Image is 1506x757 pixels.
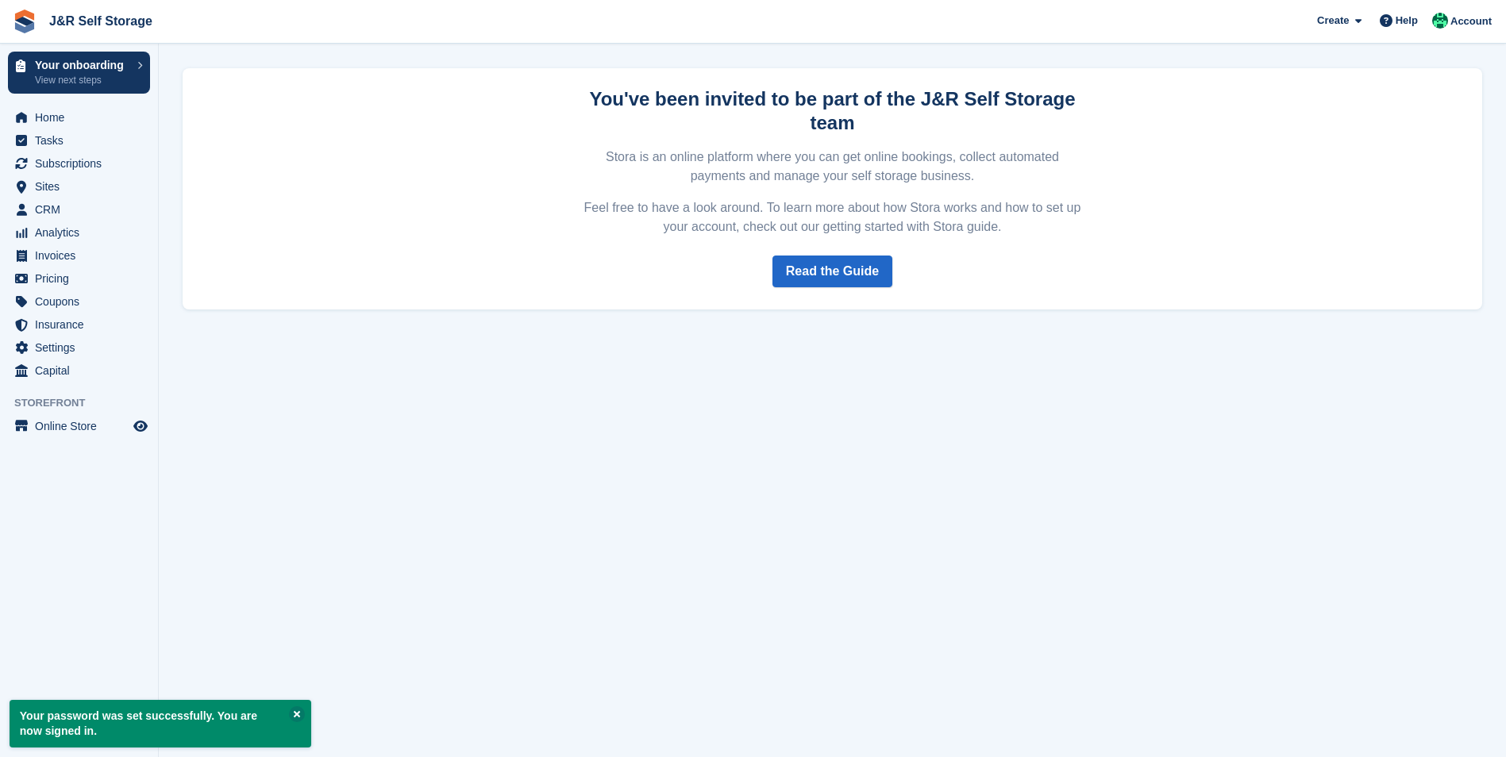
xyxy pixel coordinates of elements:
[131,417,150,436] a: Preview store
[8,244,150,267] a: menu
[8,290,150,313] a: menu
[589,88,1075,133] strong: You've been invited to be part of the J&R Self Storage team
[13,10,37,33] img: stora-icon-8386f47178a22dfd0bd8f6a31ec36ba5ce8667c1dd55bd0f319d3a0aa187defe.svg
[1317,13,1349,29] span: Create
[8,198,150,221] a: menu
[10,700,311,747] p: Your password was set successfully. You are now signed in.
[35,152,130,175] span: Subscriptions
[8,221,150,244] a: menu
[582,148,1084,186] p: Stora is an online platform where you can get online bookings, collect automated payments and man...
[35,336,130,359] span: Settings
[1432,13,1448,29] img: Macie Adcock
[8,152,150,175] a: menu
[35,290,130,313] span: Coupons
[8,313,150,336] a: menu
[43,8,159,34] a: J&R Self Storage
[1450,13,1492,29] span: Account
[35,221,130,244] span: Analytics
[772,256,892,287] a: Read the Guide
[35,198,130,221] span: CRM
[8,129,150,152] a: menu
[8,175,150,198] a: menu
[35,359,130,382] span: Capital
[8,267,150,290] a: menu
[35,175,130,198] span: Sites
[8,52,150,94] a: Your onboarding View next steps
[1396,13,1418,29] span: Help
[8,106,150,129] a: menu
[8,359,150,382] a: menu
[8,415,150,437] a: menu
[35,129,130,152] span: Tasks
[35,60,129,71] p: Your onboarding
[8,336,150,359] a: menu
[35,106,130,129] span: Home
[35,267,130,290] span: Pricing
[35,244,130,267] span: Invoices
[35,313,130,336] span: Insurance
[14,395,158,411] span: Storefront
[35,73,129,87] p: View next steps
[582,198,1084,236] p: Feel free to have a look around. To learn more about how Stora works and how to set up your accou...
[35,415,130,437] span: Online Store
